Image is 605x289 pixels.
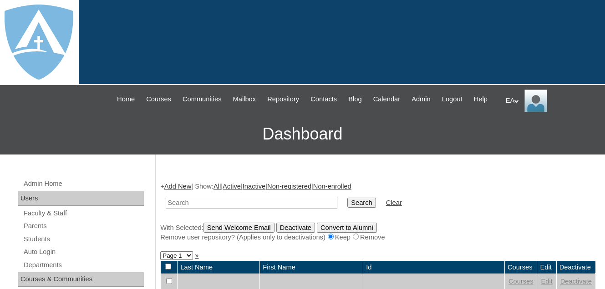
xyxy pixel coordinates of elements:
a: Clear [386,199,402,206]
a: Deactivate [560,278,592,285]
a: Faculty & Staff [23,208,144,219]
span: Logout [442,94,463,105]
a: Non-enrolled [313,183,351,190]
a: Courses [142,94,176,105]
a: Departments [23,259,144,271]
img: logo-white.png [5,5,73,80]
span: Admin [412,94,431,105]
a: Logout [437,94,467,105]
span: Repository [267,94,299,105]
a: Auto Login [23,246,144,258]
a: Inactive [243,183,266,190]
a: Repository [263,94,304,105]
input: Convert to Alumni [317,223,377,233]
span: Contacts [310,94,337,105]
td: Edit [537,261,556,274]
a: Non-registered [267,183,311,190]
a: Edit [541,278,552,285]
td: First Name [260,261,363,274]
span: Communities [183,94,222,105]
a: Add New [164,183,191,190]
td: Courses [505,261,537,274]
div: Courses & Communities [18,272,144,287]
span: Home [117,94,135,105]
h3: Dashboard [5,114,600,154]
td: Last Name [178,261,259,274]
input: Search [347,198,376,208]
a: Active [223,183,241,190]
input: Send Welcome Email [203,223,275,233]
span: Calendar [373,94,400,105]
div: With Selected: [160,223,596,242]
span: Help [474,94,488,105]
td: Id [363,261,504,274]
a: Contacts [306,94,341,105]
img: EA Administrator [524,90,547,112]
input: Search [166,197,337,209]
a: Parents [23,220,144,232]
a: Communities [178,94,226,105]
a: Students [23,234,144,245]
div: EA [506,90,596,112]
span: Courses [146,94,171,105]
td: Deactivate [557,261,595,274]
a: Calendar [369,94,405,105]
div: Users [18,191,144,206]
a: Help [469,94,492,105]
span: Mailbox [233,94,256,105]
input: Deactivate [276,223,315,233]
span: Blog [348,94,361,105]
a: All [214,183,221,190]
a: » [195,252,198,259]
a: Admin Home [23,178,144,189]
div: + | Show: | | | | [160,182,596,242]
div: Remove user repository? (Applies only to deactivations) Keep Remove [160,233,596,242]
a: Blog [344,94,366,105]
a: Admin [407,94,435,105]
a: Mailbox [229,94,261,105]
a: Courses [508,278,534,285]
a: Home [112,94,139,105]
